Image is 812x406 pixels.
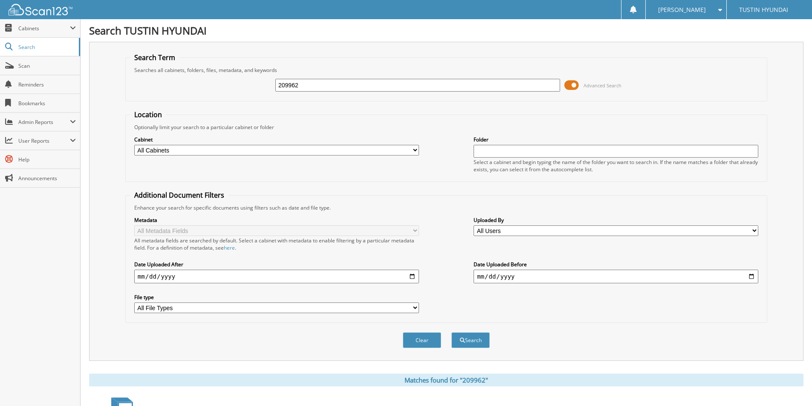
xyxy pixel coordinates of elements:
input: start [134,270,419,283]
label: File type [134,294,419,301]
div: Optionally limit your search to a particular cabinet or folder [130,124,763,131]
img: scan123-logo-white.svg [9,4,72,15]
span: Help [18,156,76,163]
span: Admin Reports [18,118,70,126]
a: here [224,244,235,251]
label: Date Uploaded Before [474,261,758,268]
button: Clear [403,332,441,348]
h1: Search TUSTIN HYUNDAI [89,23,803,37]
div: Select a cabinet and begin typing the name of the folder you want to search in. If the name match... [474,158,758,173]
button: Search [451,332,490,348]
input: end [474,270,758,283]
span: Scan [18,62,76,69]
legend: Search Term [130,53,179,62]
span: TUSTIN HYUNDAI [739,7,788,12]
legend: Additional Document Filters [130,190,228,200]
label: Cabinet [134,136,419,143]
span: User Reports [18,137,70,144]
span: Announcements [18,175,76,182]
span: Advanced Search [584,82,621,89]
label: Metadata [134,216,419,224]
legend: Location [130,110,166,119]
label: Folder [474,136,758,143]
div: All metadata fields are searched by default. Select a cabinet with metadata to enable filtering b... [134,237,419,251]
div: Matches found for "209962" [89,374,803,386]
label: Uploaded By [474,216,758,224]
span: [PERSON_NAME] [658,7,706,12]
div: Searches all cabinets, folders, files, metadata, and keywords [130,66,763,74]
span: Cabinets [18,25,70,32]
label: Date Uploaded After [134,261,419,268]
div: Enhance your search for specific documents using filters such as date and file type. [130,204,763,211]
span: Bookmarks [18,100,76,107]
span: Reminders [18,81,76,88]
span: Search [18,43,75,51]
